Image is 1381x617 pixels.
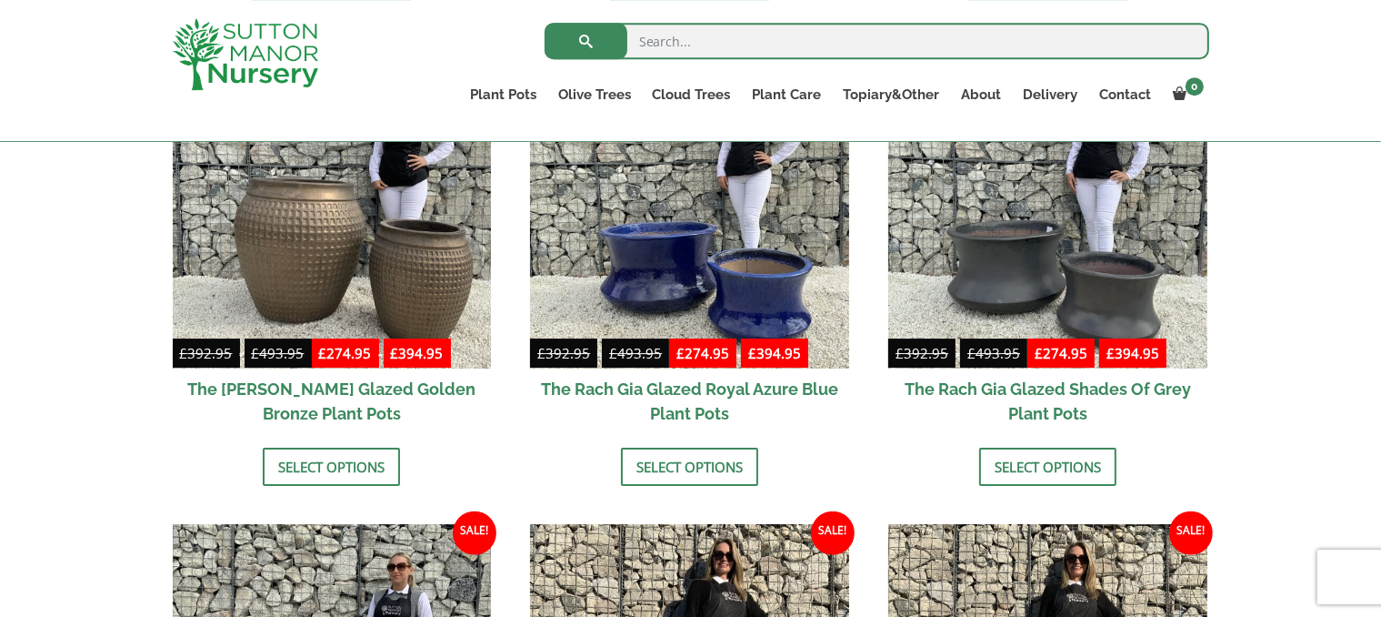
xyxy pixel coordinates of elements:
span: £ [676,344,685,362]
ins: - [669,342,808,369]
h2: The Rach Gia Glazed Shades Of Grey Plant Pots [888,369,1207,434]
img: The Rach Gia Glazed Shades Of Grey Plant Pots [888,49,1207,369]
span: £ [896,344,904,362]
span: £ [1035,344,1043,362]
a: About [951,82,1013,107]
a: Olive Trees [547,82,642,107]
img: The Phu Yen Glazed Golden Bronze Plant Pots [173,49,492,369]
ins: - [1027,342,1166,369]
img: The Rach Gia Glazed Royal Azure Blue Plant Pots [530,49,849,369]
bdi: 274.95 [676,344,729,362]
a: Cloud Trees [642,82,742,107]
bdi: 392.95 [537,344,590,362]
bdi: 274.95 [1035,344,1087,362]
del: - [530,342,669,369]
a: Select options for “The Phu Yen Glazed Golden Bronze Plant Pots” [263,448,400,486]
span: £ [537,344,545,362]
bdi: 493.95 [252,344,305,362]
span: £ [319,344,327,362]
a: Sale! £392.95-£493.95 £274.95-£394.95 The Rach Gia Glazed Shades Of Grey Plant Pots [888,49,1207,434]
bdi: 392.95 [896,344,948,362]
ins: - [312,342,451,369]
span: £ [1106,344,1115,362]
a: Sale! £392.95-£493.95 £274.95-£394.95 The [PERSON_NAME] Glazed Golden Bronze Plant Pots [173,49,492,434]
del: - [173,342,312,369]
a: Sale! £392.95-£493.95 £274.95-£394.95 The Rach Gia Glazed Royal Azure Blue Plant Pots [530,49,849,434]
a: 0 [1163,82,1209,107]
span: £ [391,344,399,362]
span: £ [252,344,260,362]
span: Sale! [453,511,496,555]
h2: The Rach Gia Glazed Royal Azure Blue Plant Pots [530,369,849,434]
img: logo [173,18,318,90]
del: - [888,342,1027,369]
bdi: 394.95 [1106,344,1159,362]
a: Select options for “The Rach Gia Glazed Shades Of Grey Plant Pots” [979,448,1116,486]
span: 0 [1186,77,1204,96]
bdi: 394.95 [748,344,801,362]
a: Plant Pots [459,82,547,107]
bdi: 493.95 [609,344,662,362]
span: Sale! [1169,511,1213,555]
h2: The [PERSON_NAME] Glazed Golden Bronze Plant Pots [173,369,492,434]
a: Select options for “The Rach Gia Glazed Royal Azure Blue Plant Pots” [621,448,758,486]
bdi: 394.95 [391,344,444,362]
input: Search... [545,23,1209,59]
span: £ [967,344,976,362]
span: £ [609,344,617,362]
a: Topiary&Other [833,82,951,107]
span: £ [180,344,188,362]
span: Sale! [811,511,855,555]
a: Plant Care [742,82,833,107]
a: Delivery [1013,82,1089,107]
bdi: 392.95 [180,344,233,362]
bdi: 493.95 [967,344,1020,362]
bdi: 274.95 [319,344,372,362]
span: £ [748,344,756,362]
a: Contact [1089,82,1163,107]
